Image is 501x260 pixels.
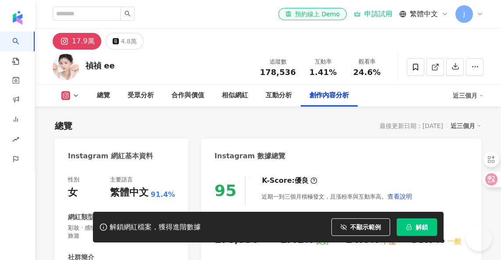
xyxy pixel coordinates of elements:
div: 受眾分析 [128,90,154,101]
div: 主要語言 [110,176,133,184]
div: 女 [68,186,78,199]
button: 不顯示範例 [331,218,390,236]
div: 合作與價值 [171,90,204,101]
div: 總覽 [55,120,72,132]
span: 1.41% [309,68,337,77]
span: J [463,9,465,19]
button: 查看說明 [387,188,412,205]
div: 總覽 [97,90,110,101]
div: 優良 [295,176,309,185]
div: 解鎖網紅檔案，獲得進階數據 [110,223,201,232]
div: K-Score : [262,176,317,185]
div: 近三個月 [453,89,483,103]
div: 最後更新日期：[DATE] [380,122,443,129]
img: logo icon [11,11,25,25]
div: Instagram 網紅基本資料 [68,151,153,161]
div: 近期一到三個月積極發文，且漲粉率與互動率高。 [262,188,412,205]
a: search [12,32,30,66]
span: 不顯示範例 [350,224,381,231]
span: 繁體中文 [410,9,438,19]
span: 91.4% [151,190,175,199]
div: 預約線上 Demo [285,10,340,18]
div: 互動分析 [266,90,292,101]
button: 4.8萬 [106,33,144,50]
div: 創作內容分析 [309,90,349,101]
div: 相似網紅 [222,90,248,101]
div: 禎禎 ee [85,60,115,71]
span: 查看說明 [387,193,412,200]
div: 近三個月 [451,120,481,132]
div: 追蹤數 [260,57,296,66]
a: 申請試用 [354,10,392,18]
div: 觀看率 [350,57,384,66]
div: 性別 [68,176,79,184]
div: 17.9萬 [72,35,95,47]
button: 解鎖 [397,218,437,236]
div: 繁體中文 [110,186,149,199]
div: 互動率 [306,57,340,66]
a: 預約線上 Demo [278,8,347,20]
span: lock [406,224,412,230]
div: 4.8萬 [121,35,137,47]
span: 178,536 [260,68,296,77]
div: 95 [214,182,236,199]
img: KOL Avatar [53,54,79,80]
span: rise [12,131,19,150]
span: 解鎖 [416,224,428,231]
div: Instagram 數據總覽 [214,151,285,161]
button: 17.9萬 [53,33,101,50]
span: 24.6% [353,68,380,77]
span: search [124,11,131,17]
